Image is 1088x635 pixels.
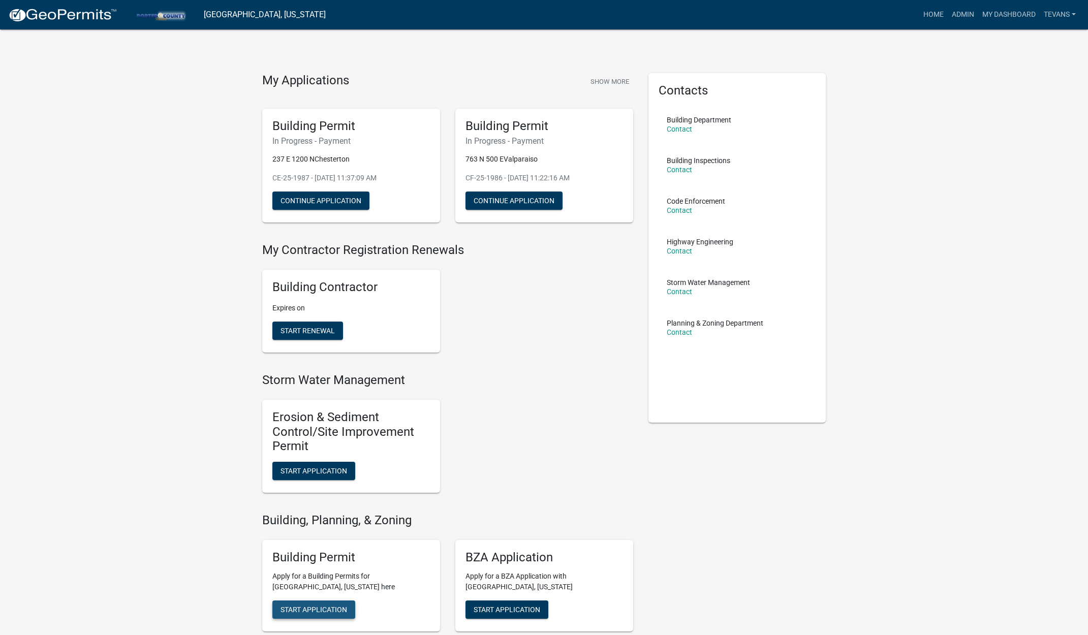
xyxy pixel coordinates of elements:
[465,136,623,146] h6: In Progress - Payment
[281,605,347,613] span: Start Application
[667,116,731,123] p: Building Department
[465,154,623,165] p: 763 N 500 EValparaiso
[978,5,1040,24] a: My Dashboard
[659,83,816,98] h5: Contacts
[125,8,196,21] img: Porter County, Indiana
[465,173,623,183] p: CF-25-1986 - [DATE] 11:22:16 AM
[281,327,335,335] span: Start Renewal
[262,513,633,528] h4: Building, Planning, & Zoning
[465,192,563,210] button: Continue Application
[586,73,633,90] button: Show More
[474,605,540,613] span: Start Application
[272,600,355,619] button: Start Application
[948,5,978,24] a: Admin
[667,238,733,245] p: Highway Engineering
[272,303,430,313] p: Expires on
[667,157,730,164] p: Building Inspections
[667,198,725,205] p: Code Enforcement
[919,5,948,24] a: Home
[272,173,430,183] p: CE-25-1987 - [DATE] 11:37:09 AM
[262,243,633,258] h4: My Contractor Registration Renewals
[465,571,623,592] p: Apply for a BZA Application with [GEOGRAPHIC_DATA], [US_STATE]
[667,166,692,174] a: Contact
[281,467,347,475] span: Start Application
[667,288,692,296] a: Contact
[272,462,355,480] button: Start Application
[204,6,326,23] a: [GEOGRAPHIC_DATA], [US_STATE]
[272,550,430,565] h5: Building Permit
[272,136,430,146] h6: In Progress - Payment
[667,206,692,214] a: Contact
[1040,5,1080,24] a: tevans
[272,410,430,454] h5: Erosion & Sediment Control/Site Improvement Permit
[272,154,430,165] p: 237 E 1200 NChesterton
[667,320,763,327] p: Planning & Zoning Department
[667,125,692,133] a: Contact
[272,119,430,134] h5: Building Permit
[262,373,633,388] h4: Storm Water Management
[272,571,430,592] p: Apply for a Building Permits for [GEOGRAPHIC_DATA], [US_STATE] here
[465,600,548,619] button: Start Application
[272,322,343,340] button: Start Renewal
[272,192,369,210] button: Continue Application
[667,247,692,255] a: Contact
[465,119,623,134] h5: Building Permit
[667,328,692,336] a: Contact
[667,279,750,286] p: Storm Water Management
[465,550,623,565] h5: BZA Application
[262,243,633,361] wm-registration-list-section: My Contractor Registration Renewals
[262,73,349,88] h4: My Applications
[272,280,430,295] h5: Building Contractor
